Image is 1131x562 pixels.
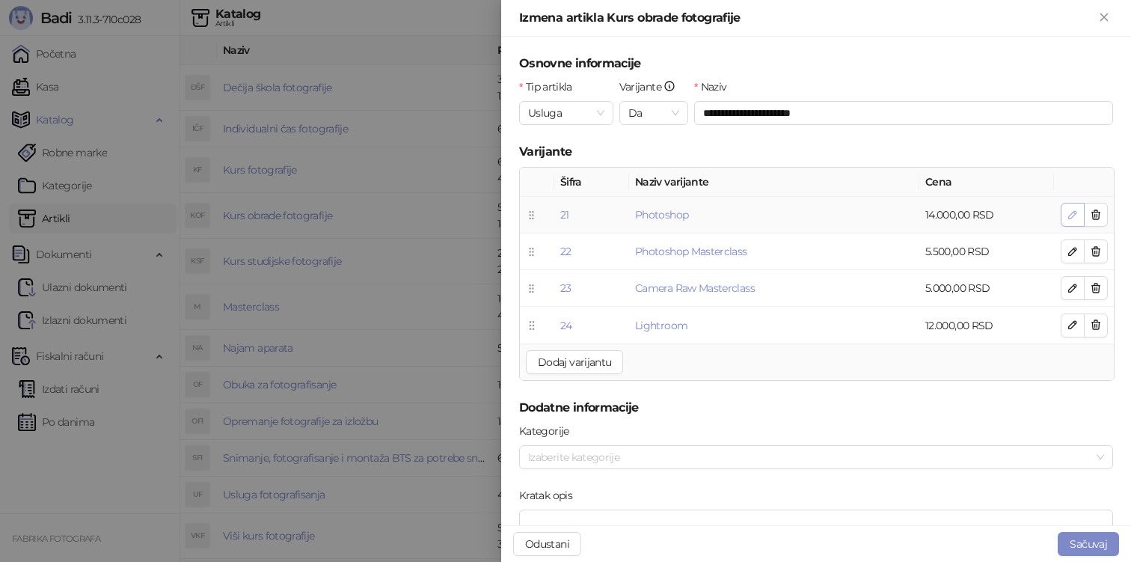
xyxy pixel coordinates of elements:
[1058,532,1119,556] button: Sačuvaj
[635,281,755,295] a: Camera Raw Masterclass
[635,319,687,332] a: Lightroom
[528,102,604,124] span: Usluga
[919,307,1054,343] td: 12.000,00 RSD
[560,319,572,332] a: 24
[919,270,1054,307] td: 5.000,00 RSD
[519,79,581,95] label: Tip artikla
[628,102,679,124] span: Da
[513,532,581,556] button: Odustani
[919,233,1054,270] td: 5.500,00 RSD
[619,79,685,95] label: Varijante
[560,281,571,295] a: 23
[635,245,747,258] a: Photoshop Masterclass
[560,208,569,222] a: 21
[519,143,1113,161] h5: Varijante
[560,245,571,258] a: 22
[554,168,629,197] th: Šifra
[519,9,1095,27] div: Izmena artikla Kurs obrade fotografije
[519,399,1113,417] h5: Dodatne informacije
[919,168,1054,197] th: Cena
[526,350,623,374] button: Dodaj varijantu
[519,510,1113,534] input: Kratak opis
[635,208,688,222] a: Photoshop
[694,79,736,95] label: Naziv
[519,487,581,504] label: Kratak opis
[919,197,1054,233] td: 14.000,00 RSD
[629,168,919,197] th: Naziv varijante
[519,423,578,439] label: Kategorije
[519,55,1113,73] h5: Osnovne informacije
[1095,9,1113,27] button: Zatvori
[694,101,1113,125] input: Naziv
